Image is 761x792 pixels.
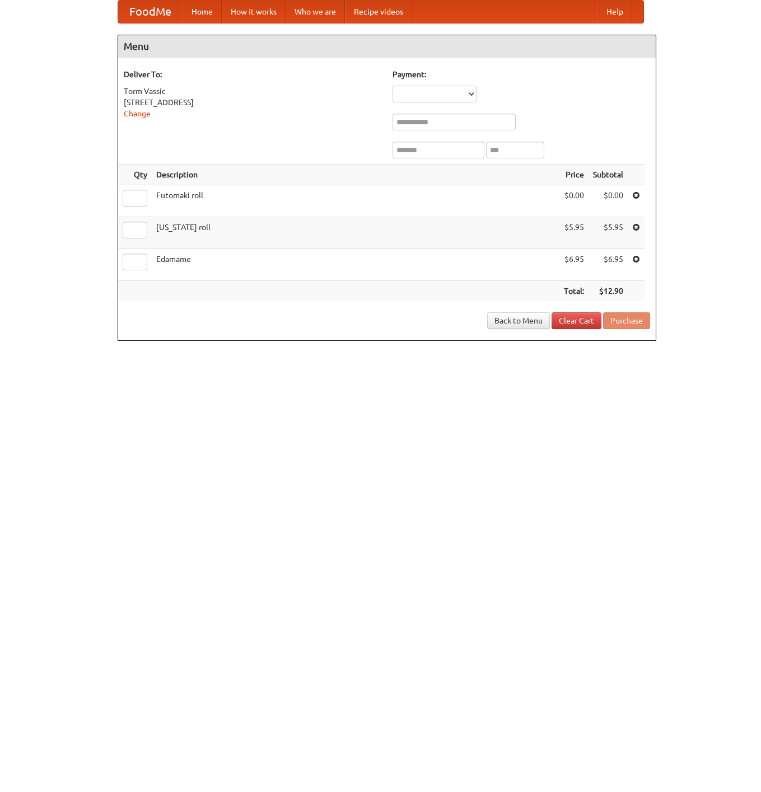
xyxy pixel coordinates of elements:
[286,1,345,23] a: Who we are
[124,109,151,118] a: Change
[124,86,381,97] div: Torm Vassic
[124,69,381,80] h5: Deliver To:
[222,1,286,23] a: How it works
[183,1,222,23] a: Home
[559,249,589,281] td: $6.95
[559,165,589,185] th: Price
[589,217,628,249] td: $5.95
[559,217,589,249] td: $5.95
[124,97,381,108] div: [STREET_ADDRESS]
[589,185,628,217] td: $0.00
[552,312,601,329] a: Clear Cart
[152,165,559,185] th: Description
[603,312,650,329] button: Purchase
[589,249,628,281] td: $6.95
[589,281,628,302] th: $12.90
[345,1,412,23] a: Recipe videos
[118,165,152,185] th: Qty
[152,185,559,217] td: Futomaki roll
[559,281,589,302] th: Total:
[487,312,550,329] a: Back to Menu
[118,35,656,58] h4: Menu
[597,1,632,23] a: Help
[152,217,559,249] td: [US_STATE] roll
[589,165,628,185] th: Subtotal
[559,185,589,217] td: $0.00
[118,1,183,23] a: FoodMe
[152,249,559,281] td: Edamame
[393,69,650,80] h5: Payment:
